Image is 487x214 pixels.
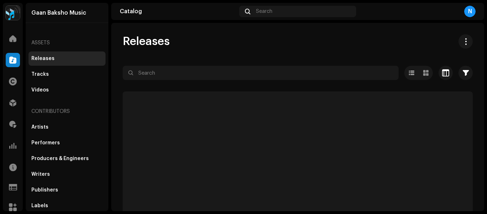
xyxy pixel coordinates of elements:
re-m-nav-item: Writers [29,167,106,181]
re-m-nav-item: Videos [29,83,106,97]
re-m-nav-item: Producers & Engineers [29,151,106,166]
re-m-nav-item: Performers [29,136,106,150]
div: Producers & Engineers [31,156,89,161]
re-m-nav-item: Artists [29,120,106,134]
div: Videos [31,87,49,93]
div: Releases [31,56,55,61]
re-m-nav-item: Labels [29,199,106,213]
div: N [464,6,476,17]
div: Writers [31,171,50,177]
re-m-nav-item: Tracks [29,67,106,81]
re-m-nav-item: Publishers [29,183,106,197]
re-m-nav-item: Releases [29,51,106,66]
div: Publishers [31,187,58,193]
div: Labels [31,203,48,209]
div: Artists [31,124,48,130]
re-a-nav-header: Assets [29,34,106,51]
re-a-nav-header: Contributors [29,103,106,120]
span: Releases [123,34,170,49]
span: Search [256,9,272,14]
img: 2dae3d76-597f-44f3-9fef-6a12da6d2ece [6,6,20,20]
div: Catalog [120,9,236,14]
input: Search [123,66,399,80]
div: Tracks [31,71,49,77]
div: Performers [31,140,60,146]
